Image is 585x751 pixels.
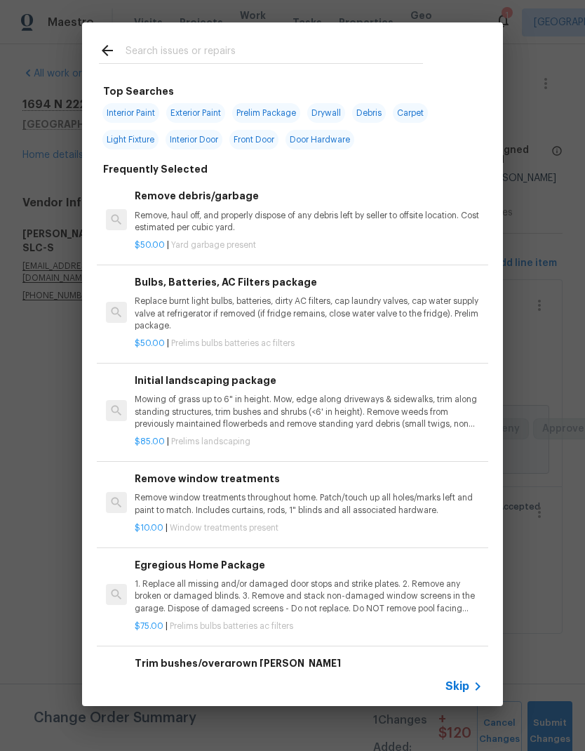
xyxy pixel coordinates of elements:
p: | [135,522,483,534]
span: Prelim Package [232,103,300,123]
h6: Top Searches [103,84,174,99]
h6: Frequently Selected [103,161,208,177]
span: $50.00 [135,339,165,347]
span: Interior Paint [102,103,159,123]
span: Prelims landscaping [171,437,250,446]
p: 1. Replace all missing and/or damaged door stops and strike plates. 2. Remove any broken or damag... [135,578,483,614]
span: $50.00 [135,241,165,249]
span: Yard garbage present [171,241,256,249]
span: $75.00 [135,622,163,630]
p: | [135,239,483,251]
span: Front Door [229,130,278,149]
span: Exterior Paint [166,103,225,123]
span: Debris [352,103,386,123]
h6: Initial landscaping package [135,373,483,388]
span: $10.00 [135,524,163,532]
span: Skip [445,679,469,693]
p: | [135,436,483,448]
span: Door Hardware [285,130,354,149]
p: Remove, haul off, and properly dispose of any debris left by seller to offsite location. Cost est... [135,210,483,234]
h6: Remove debris/garbage [135,188,483,204]
span: Light Fixture [102,130,159,149]
input: Search issues or repairs [126,42,423,63]
p: Replace burnt light bulbs, batteries, dirty AC filters, cap laundry valves, cap water supply valv... [135,295,483,331]
span: Window treatments present [170,524,278,532]
p: Mowing of grass up to 6" in height. Mow, edge along driveways & sidewalks, trim along standing st... [135,394,483,430]
h6: Trim bushes/overgrown [PERSON_NAME] [135,656,483,671]
span: Prelims bulbs batteries ac filters [171,339,295,347]
h6: Bulbs, Batteries, AC Filters package [135,274,483,290]
p: | [135,338,483,350]
span: Prelims bulbs batteries ac filters [170,622,293,630]
p: Remove window treatments throughout home. Patch/touch up all holes/marks left and paint to match.... [135,492,483,516]
span: Drywall [307,103,345,123]
span: Interior Door [166,130,222,149]
h6: Egregious Home Package [135,557,483,573]
p: | [135,620,483,632]
h6: Remove window treatments [135,471,483,486]
span: Carpet [393,103,428,123]
span: $85.00 [135,437,165,446]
